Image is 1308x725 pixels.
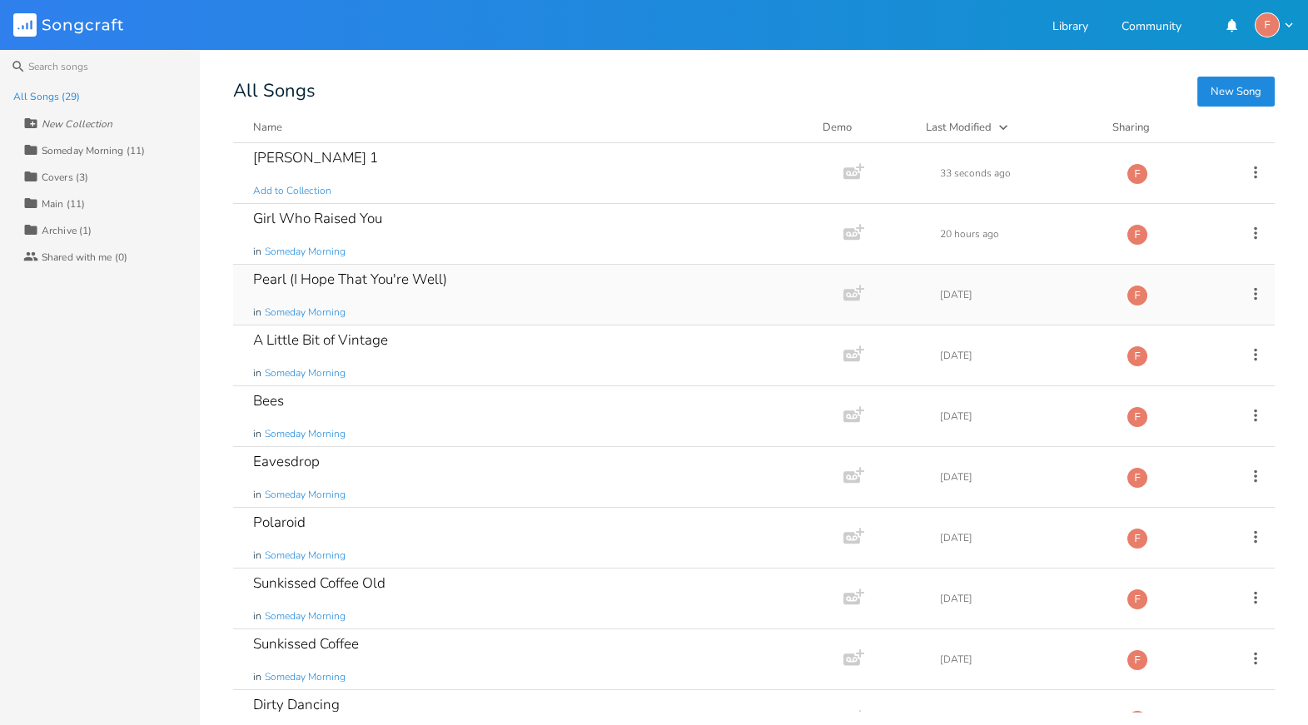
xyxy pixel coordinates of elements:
span: in [253,549,261,563]
div: fuzzyip [1126,528,1148,549]
div: Pearl (I Hope That You're Well) [253,272,447,286]
div: [PERSON_NAME] 1 [253,151,378,165]
div: 33 seconds ago [940,168,1107,178]
span: in [253,609,261,623]
div: fuzzyip [1126,467,1148,489]
div: Dirty Dancing [253,698,340,712]
span: in [253,245,261,259]
button: Last Modified [926,119,1092,136]
div: Name [253,120,282,135]
span: Someday Morning [265,305,346,320]
span: in [253,488,261,502]
div: [DATE] [940,290,1107,300]
span: Someday Morning [265,488,346,502]
div: Shared with me (0) [42,252,127,262]
span: Someday Morning [265,609,346,623]
div: fuzzyip [1126,649,1148,671]
span: Someday Morning [265,245,346,259]
div: fuzzyip [1126,406,1148,428]
div: Sunkissed Coffee [253,637,359,651]
button: New Song [1197,77,1275,107]
div: [DATE] [940,533,1107,543]
button: F [1255,12,1295,37]
a: Library [1052,21,1088,35]
div: fuzzyip [1255,12,1280,37]
div: Eavesdrop [253,454,320,469]
span: Add to Collection [253,184,331,198]
span: Someday Morning [265,427,346,441]
span: in [253,427,261,441]
div: [DATE] [940,350,1107,360]
span: Someday Morning [265,549,346,563]
div: Polaroid [253,515,306,529]
div: fuzzyip [1126,163,1148,185]
div: Someday Morning (11) [42,146,145,156]
div: Girl Who Raised You [253,211,382,226]
div: Sunkissed Coffee Old [253,576,385,590]
div: Main (11) [42,199,85,209]
span: in [253,305,261,320]
div: [DATE] [940,593,1107,603]
span: Someday Morning [265,366,346,380]
span: Someday Morning [265,670,346,684]
div: New Collection [42,119,112,129]
div: fuzzyip [1126,224,1148,246]
div: fuzzyip [1126,588,1148,610]
div: All Songs [233,83,1275,99]
div: All Songs (29) [13,92,80,102]
div: Sharing [1112,119,1212,136]
div: Archive (1) [42,226,92,236]
div: [DATE] [940,654,1107,664]
div: Last Modified [926,120,992,135]
div: A Little Bit of Vintage [253,333,388,347]
div: fuzzyip [1126,345,1148,367]
div: Demo [823,119,906,136]
button: Name [253,119,803,136]
div: Covers (3) [42,172,88,182]
div: [DATE] [940,411,1107,421]
div: 20 hours ago [940,229,1107,239]
span: in [253,670,261,684]
div: fuzzyip [1126,285,1148,306]
div: Bees [253,394,284,408]
div: [DATE] [940,472,1107,482]
a: Community [1121,21,1181,35]
span: in [253,366,261,380]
